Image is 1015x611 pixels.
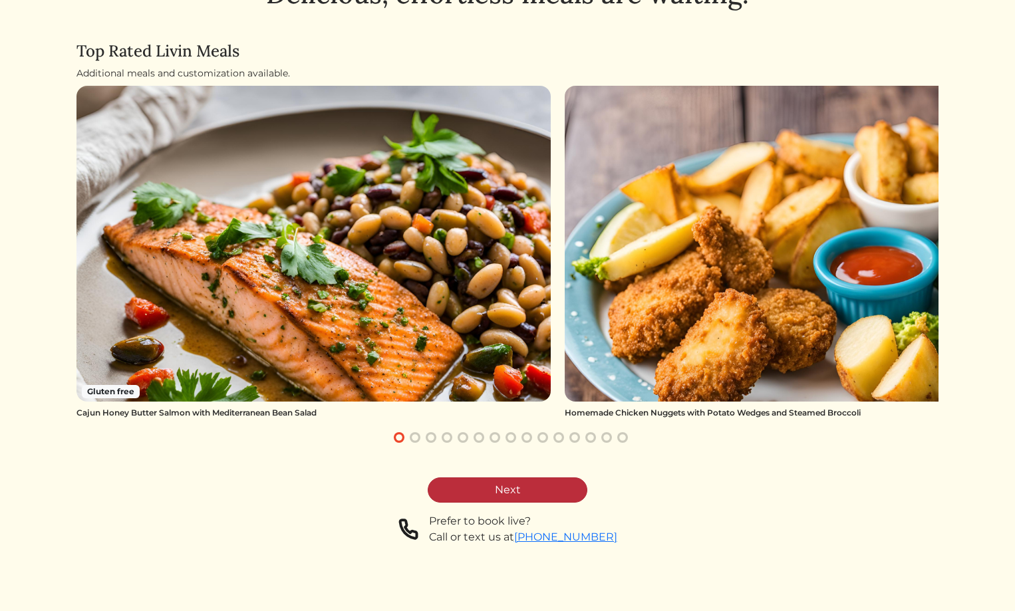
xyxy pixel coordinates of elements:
[429,513,617,529] div: Prefer to book live?
[76,42,939,61] h4: Top Rated Livin Meals
[429,529,617,545] div: Call or text us at
[82,385,140,398] span: Gluten free
[398,513,418,545] img: phone-a8f1853615f4955a6c6381654e1c0f7430ed919b147d78756318837811cda3a7.svg
[514,531,617,543] a: [PHONE_NUMBER]
[76,66,939,80] div: Additional meals and customization available.
[76,407,551,419] div: Cajun Honey Butter Salmon with Mediterranean Bean Salad
[428,477,587,503] a: Next
[76,86,551,402] img: Cajun Honey Butter Salmon with Mediterranean Bean Salad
